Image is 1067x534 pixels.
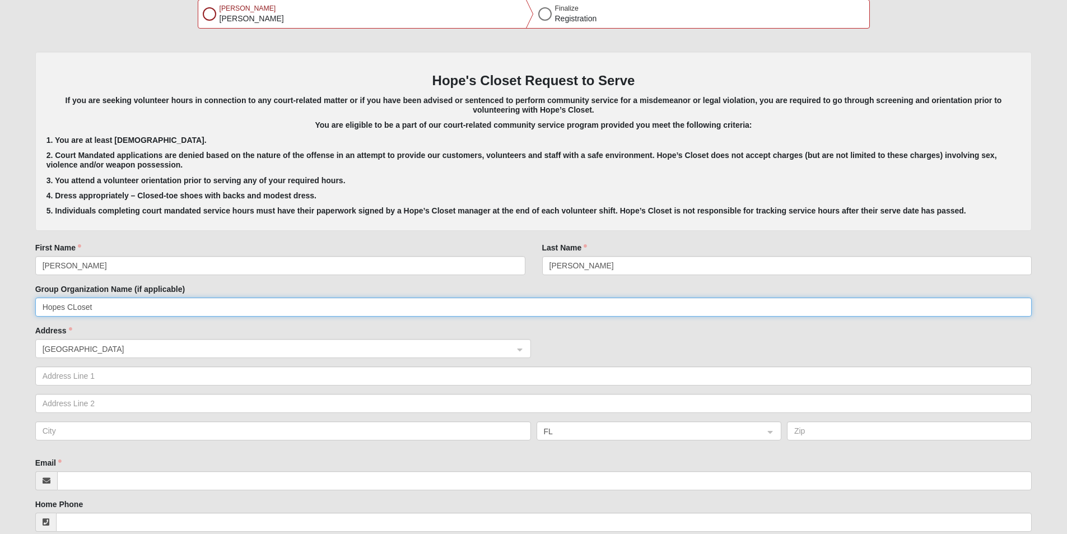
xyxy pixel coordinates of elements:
label: Home Phone [35,499,83,510]
h5: 5. Individuals completing court mandated service hours must have their paperwork signed by a Hope... [46,206,1021,216]
h5: If you are seeking volunteer hours in connection to any court-related matter or if you have been ... [46,96,1021,115]
label: Email [35,457,62,468]
p: [PERSON_NAME] [220,13,284,25]
label: Group Organization Name (if applicable) [35,284,185,295]
input: Address Line 2 [35,394,1032,413]
h5: 4. Dress appropriately – Closed-toe shoes with backs and modest dress. [46,191,1021,201]
input: Zip [787,421,1032,440]
span: Finalize [555,4,579,12]
span: FL [544,425,754,438]
h5: 2. Court Mandated applications are denied based on the nature of the offense in an attempt to pro... [46,151,1021,170]
h3: Hope's Closet Request to Serve [46,73,1021,89]
h5: You are eligible to be a part of our court-related community service program provided you meet th... [46,120,1021,130]
span: United States [43,343,504,355]
h5: 1. You are at least [DEMOGRAPHIC_DATA]. [46,136,1021,145]
p: Registration [555,13,597,25]
span: [PERSON_NAME] [220,4,276,12]
label: First Name [35,242,81,253]
input: City [35,421,531,440]
label: Address [35,325,72,336]
h5: 3. You attend a volunteer orientation prior to serving any of your required hours. [46,176,1021,185]
input: Address Line 1 [35,366,1032,386]
label: Last Name [542,242,588,253]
